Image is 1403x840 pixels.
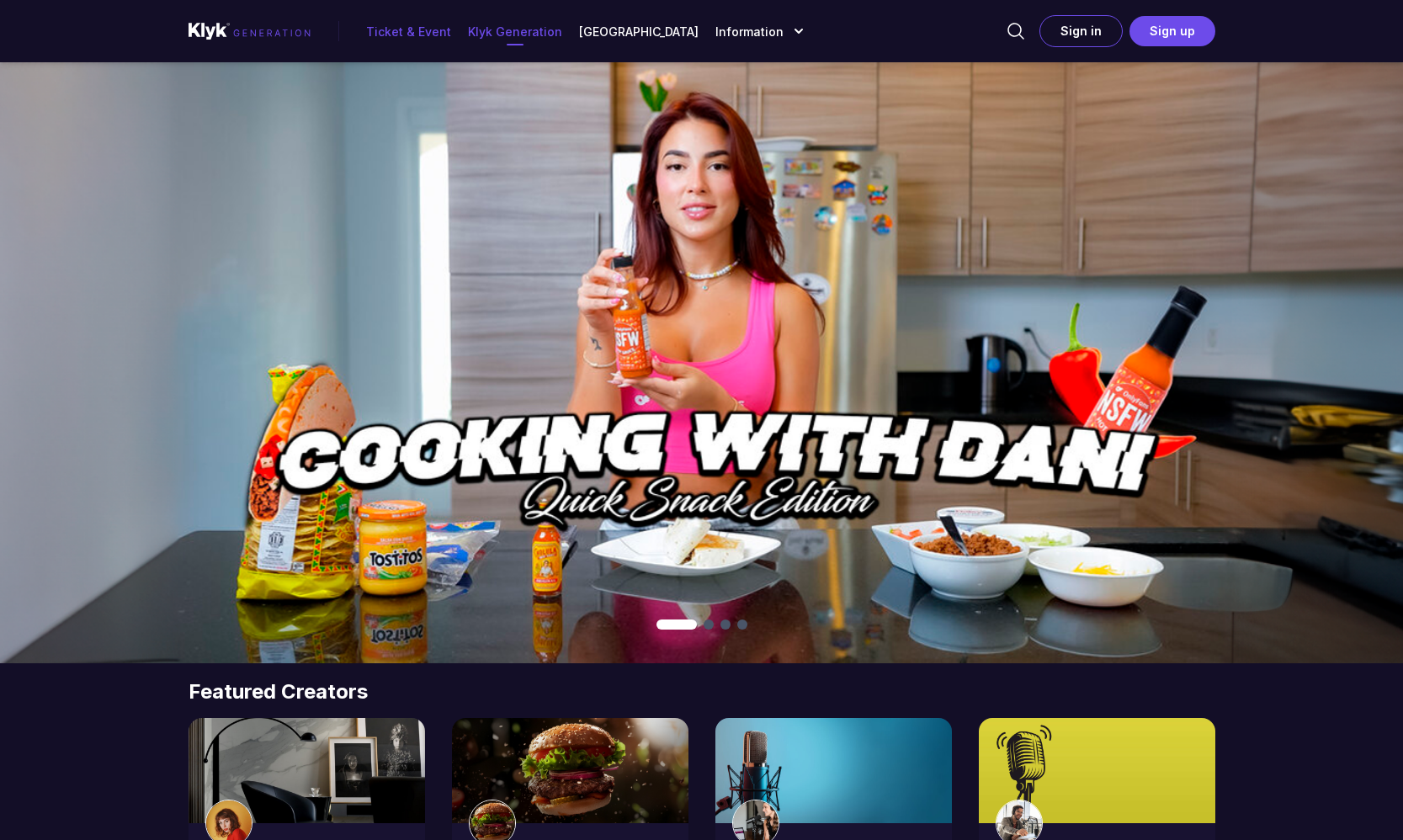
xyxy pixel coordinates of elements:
p: Information [715,23,784,40]
a: Ticket & Event [366,23,451,40]
a: [GEOGRAPHIC_DATA] [579,23,699,40]
button: Information [715,23,807,40]
img: Cover image [189,718,425,823]
img: site-logo [189,19,311,43]
img: Cover image [715,718,952,823]
button: Go to slide 3 [720,619,731,630]
img: Cover image [452,718,688,823]
button: Go to slide 1 [656,619,697,630]
button: Go to slide 2 [704,619,714,630]
button: Sign up [1129,16,1215,46]
a: Klyk Generation [468,23,562,40]
h4: Featured Creators [189,680,1215,704]
button: alert-icon [999,10,1033,52]
button: Go to slide 4 [737,619,747,630]
button: Sign in [1039,15,1123,47]
img: Cover image [979,718,1215,823]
